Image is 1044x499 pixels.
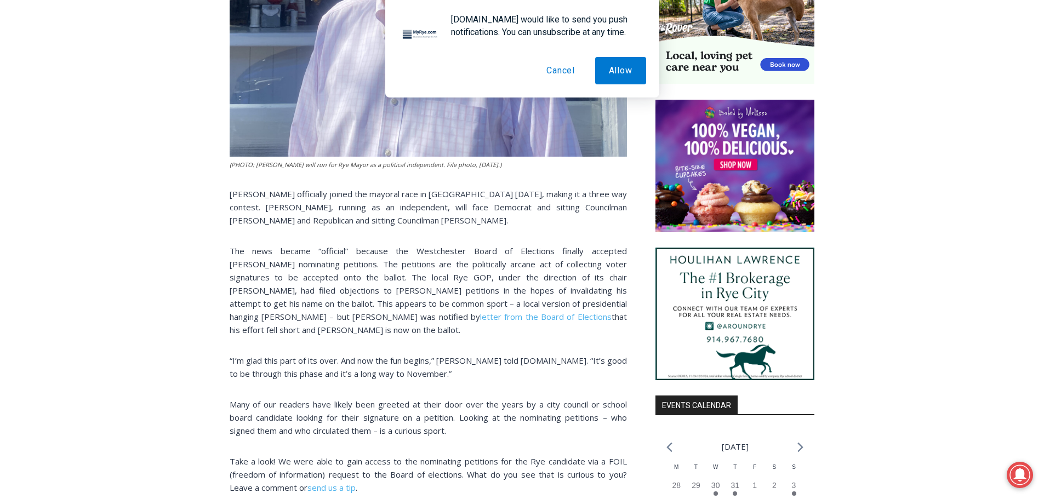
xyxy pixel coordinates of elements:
li: [DATE] [722,439,749,454]
img: s_800_d653096d-cda9-4b24-94f4-9ae0c7afa054.jpeg [265,1,331,50]
button: Cancel [533,57,589,84]
h4: Book [PERSON_NAME]'s Good Humor for Your Event [334,12,381,42]
figcaption: (PHOTO: [PERSON_NAME] will run for Rye Mayor as a political independent. File photo, [DATE].) [230,160,627,170]
div: Friday [745,463,765,480]
span: M [674,464,678,470]
div: [DOMAIN_NAME] would like to send you push notifications. You can unsubscribe at any time. [442,13,646,38]
a: Previous month [666,442,672,452]
p: The news became “official” because the Westchester Board of Elections finally accepted [PERSON_NA... [230,244,627,336]
p: “I’m glad this part of its over. And now the fun begins,” [PERSON_NAME] told [DOMAIN_NAME]. “It’s... [230,354,627,380]
h2: Events Calendar [655,395,738,414]
div: Thursday [726,463,745,480]
img: Houlihan Lawrence The #1 Brokerage in Rye City [655,248,814,380]
span: S [792,464,796,470]
div: Sunday [784,463,804,480]
p: [PERSON_NAME] officially joined the mayoral race in [GEOGRAPHIC_DATA] [DATE], making it a three w... [230,187,627,227]
button: Allow [595,57,646,84]
a: Open Tues. - Sun. [PHONE_NUMBER] [1,110,110,136]
time: 31 [731,481,740,490]
span: T [733,464,737,470]
a: Book [PERSON_NAME]'s Good Humor for Your Event [326,3,396,50]
a: Next month [797,442,803,452]
p: Take a look! We were able to gain access to the nominating petitions for the Rye candidate via a ... [230,455,627,494]
time: 3 [792,481,796,490]
span: F [753,464,756,470]
time: 29 [692,481,700,490]
span: Intern @ [DOMAIN_NAME] [287,109,508,134]
span: Open Tues. - Sun. [PHONE_NUMBER] [3,113,107,154]
p: Many of our readers have likely been greeted at their door over the years by a city council or sc... [230,398,627,437]
div: Book [PERSON_NAME]'s Good Humor for Your Drive by Birthday [72,14,271,35]
div: Saturday [765,463,784,480]
a: send us a tip [307,482,356,493]
time: 2 [772,481,777,490]
span: S [772,464,776,470]
div: "[PERSON_NAME] and I covered the [DATE] Parade, which was a really eye opening experience as I ha... [277,1,518,106]
span: W [713,464,718,470]
em: Has events [733,491,737,496]
span: T [694,464,698,470]
img: notification icon [398,13,442,57]
div: Tuesday [686,463,706,480]
time: 28 [672,481,681,490]
em: Has events [714,491,718,496]
time: 30 [711,481,720,490]
a: letter from the Board of Elections [480,311,612,322]
div: "the precise, almost orchestrated movements of cutting and assembling sushi and [PERSON_NAME] mak... [112,68,156,131]
a: Intern @ [DOMAIN_NAME] [264,106,531,136]
img: Baked by Melissa [655,100,814,232]
div: Monday [666,463,686,480]
time: 1 [752,481,757,490]
div: Wednesday [706,463,726,480]
em: Has events [792,491,796,496]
